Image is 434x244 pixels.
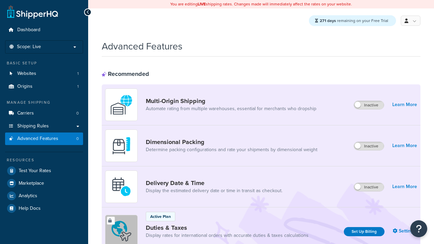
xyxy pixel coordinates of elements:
a: Learn More [392,100,417,109]
span: Help Docs [19,206,41,211]
a: Marketplace [5,177,83,189]
a: Display the estimated delivery date or time in transit as checkout. [146,187,282,194]
span: Dashboard [17,27,40,33]
a: Learn More [392,141,417,150]
strong: 271 days [320,18,336,24]
li: Origins [5,80,83,93]
div: Basic Setup [5,60,83,66]
a: Display rates for international orders with accurate duties & taxes calculations [146,232,309,239]
a: Duties & Taxes [146,224,309,231]
label: Inactive [354,183,384,191]
li: Websites [5,67,83,80]
div: Resources [5,157,83,163]
a: Set Up Billing [344,227,384,236]
a: Multi-Origin Shipping [146,97,316,105]
span: Carriers [17,110,34,116]
li: Advanced Features [5,133,83,145]
span: 1 [77,84,79,89]
span: Marketplace [19,181,44,186]
span: Test Your Rates [19,168,51,174]
a: Help Docs [5,202,83,215]
span: Websites [17,71,36,77]
p: Active Plan [150,213,171,220]
img: WatD5o0RtDAAAAAElFTkSuQmCC [110,93,133,117]
a: Dashboard [5,24,83,36]
a: Advanced Features0 [5,133,83,145]
span: 1 [77,71,79,77]
h1: Advanced Features [102,40,182,53]
a: Automate rating from multiple warehouses, essential for merchants who dropship [146,105,316,112]
span: remaining on your Free Trial [320,18,388,24]
a: Origins1 [5,80,83,93]
span: Analytics [19,193,37,199]
span: 0 [76,110,79,116]
label: Inactive [354,101,384,109]
a: Determine packing configurations and rate your shipments by dimensional weight [146,146,317,153]
a: Settings [393,226,417,236]
span: Advanced Features [17,136,58,142]
a: Shipping Rules [5,120,83,133]
div: Recommended [102,70,149,78]
span: Origins [17,84,33,89]
label: Inactive [354,142,384,150]
img: gfkeb5ejjkALwAAAABJRU5ErkJggg== [110,175,133,199]
span: Scope: Live [17,44,41,50]
button: Open Resource Center [410,220,427,237]
a: Delivery Date & Time [146,179,282,187]
a: Analytics [5,190,83,202]
img: DTVBYsAAAAAASUVORK5CYII= [110,134,133,158]
a: Carriers0 [5,107,83,120]
a: Learn More [392,182,417,191]
div: Manage Shipping [5,100,83,105]
b: LIVE [198,1,206,7]
a: Dimensional Packing [146,138,317,146]
span: Shipping Rules [17,123,49,129]
li: Carriers [5,107,83,120]
a: Test Your Rates [5,165,83,177]
span: 0 [76,136,79,142]
a: Websites1 [5,67,83,80]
